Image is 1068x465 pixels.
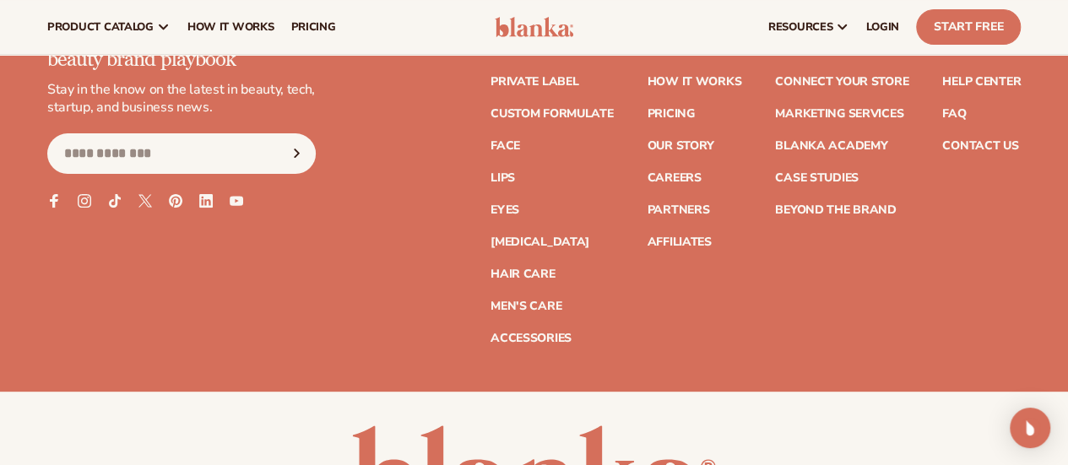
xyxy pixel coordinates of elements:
a: Face [491,140,520,152]
span: resources [768,20,832,34]
button: Subscribe [278,133,315,174]
a: How It Works [647,76,741,88]
a: Our Story [647,140,713,152]
span: product catalog [47,20,154,34]
a: Start Free [916,9,1021,45]
a: Help Center [942,76,1021,88]
span: How It Works [187,20,274,34]
a: Men's Care [491,300,561,312]
span: LOGIN [866,20,899,34]
div: Open Intercom Messenger [1010,408,1050,448]
a: Connect your store [775,76,908,88]
a: Pricing [647,108,694,120]
a: Private label [491,76,578,88]
a: Custom formulate [491,108,614,120]
a: [MEDICAL_DATA] [491,236,589,248]
p: Stay in the know on the latest in beauty, tech, startup, and business news. [47,81,316,116]
a: FAQ [942,108,966,120]
a: Marketing services [775,108,903,120]
a: Blanka Academy [775,140,887,152]
a: Case Studies [775,172,859,184]
a: Contact Us [942,140,1018,152]
a: Affiliates [647,236,711,248]
span: pricing [290,20,335,34]
img: logo [495,17,574,37]
a: Hair Care [491,268,555,280]
a: Beyond the brand [775,204,897,216]
a: Careers [647,172,701,184]
a: Accessories [491,333,572,344]
a: Partners [647,204,709,216]
a: Lips [491,172,515,184]
a: Eyes [491,204,519,216]
p: Join the Blank Slate – your beauty brand playbook [47,27,316,72]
